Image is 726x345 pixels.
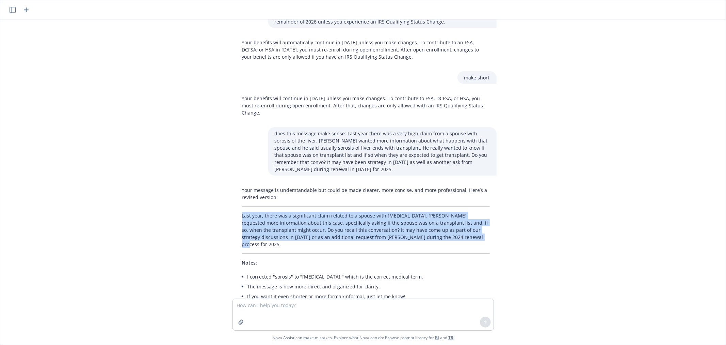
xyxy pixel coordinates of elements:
p: Last year, there was a significant claim related to a spouse with [MEDICAL_DATA]. [PERSON_NAME] r... [242,212,490,248]
span: Nova Assist can make mistakes. Explore what Nova can do: Browse prompt library for and [273,331,454,345]
p: make short [464,74,490,81]
li: If you want it even shorter or more formal/informal, just let me know! [247,291,490,301]
li: The message is now more direct and organized for clarity. [247,282,490,291]
a: TR [449,335,454,341]
p: does this message make sense: Last year there was a very high claim from a spouse with sorosis of... [275,130,490,173]
p: Your benefits will continue in [DATE] unless you make changes. To contribute to FSA, DCFSA, or HS... [242,95,490,116]
a: BI [435,335,439,341]
p: Your benefits will automatically continue in [DATE] unless you make changes. To contribute to an ... [242,39,490,60]
p: Your message is understandable but could be made clearer, more concise, and more professional. He... [242,186,490,201]
span: Notes: [242,259,257,266]
li: I corrected "sorosis" to "[MEDICAL_DATA]," which is the correct medical term. [247,272,490,282]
